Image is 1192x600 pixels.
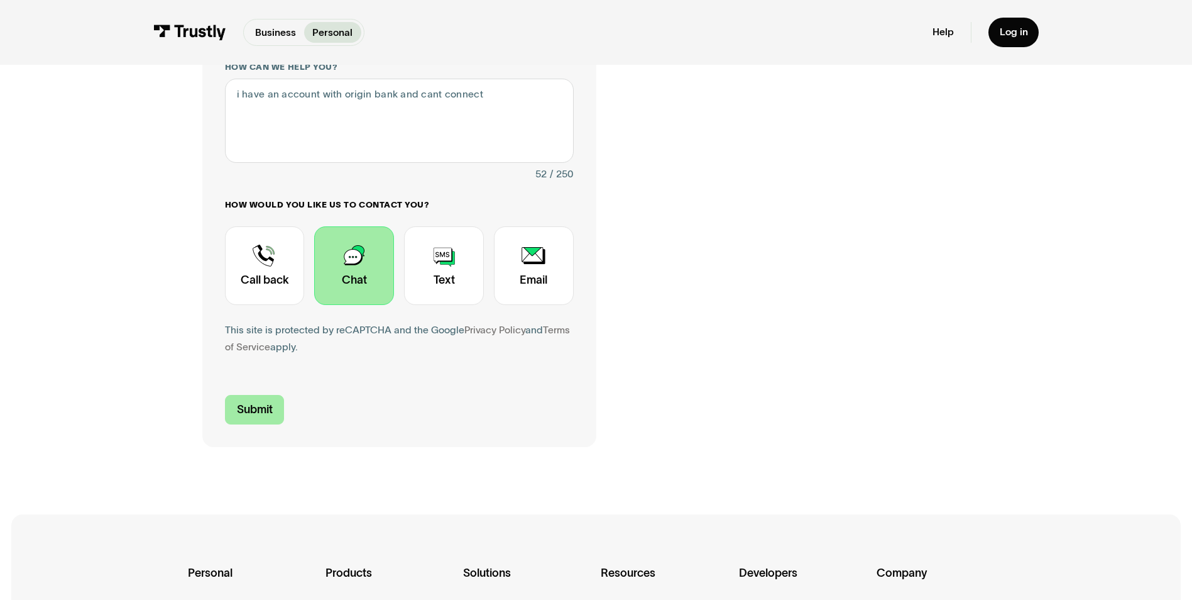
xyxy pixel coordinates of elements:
img: Trustly Logo [153,25,226,40]
div: Company [877,564,1004,599]
div: 52 [535,166,547,183]
a: Log in [988,18,1039,47]
a: Business [246,22,304,42]
a: Terms of Service [225,325,570,352]
a: Privacy Policy [464,325,525,335]
div: / 250 [550,166,574,183]
p: Business [255,25,296,40]
p: Personal [312,25,353,40]
div: Resources [601,564,728,599]
label: How would you like us to contact you? [225,199,574,211]
div: Log in [1000,26,1028,38]
input: Submit [225,395,285,425]
div: Solutions [463,564,591,599]
div: Products [325,564,453,599]
a: Help [932,26,954,38]
div: This site is protected by reCAPTCHA and the Google and apply. [225,322,574,356]
label: How can we help you? [225,62,574,73]
a: Personal [304,22,361,42]
div: Personal [188,564,315,599]
div: Developers [739,564,867,599]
